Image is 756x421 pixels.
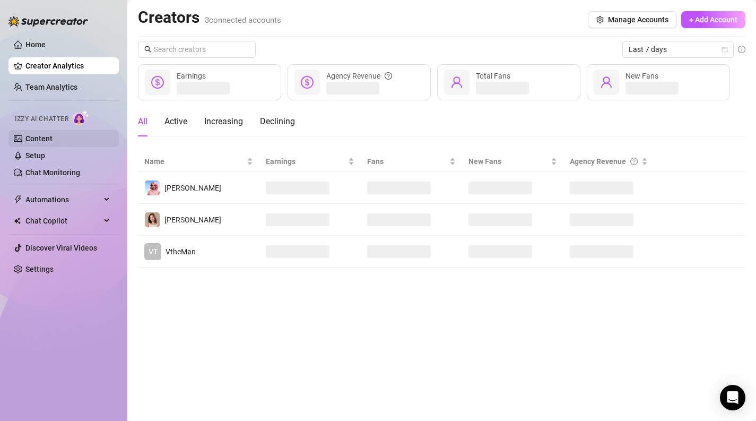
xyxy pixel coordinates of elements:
[151,76,164,89] span: dollar-circle
[164,115,187,128] div: Active
[73,110,89,125] img: AI Chatter
[154,44,241,55] input: Search creators
[588,11,677,28] button: Manage Accounts
[164,216,221,224] span: [PERSON_NAME]
[25,40,46,49] a: Home
[14,195,22,204] span: thunderbolt
[259,151,361,172] th: Earnings
[720,385,745,410] div: Open Intercom Messenger
[138,151,259,172] th: Name
[177,72,206,80] span: Earnings
[266,156,346,167] span: Earnings
[625,72,658,80] span: New Fans
[630,156,638,167] span: question-circle
[301,76,314,89] span: dollar-circle
[149,246,158,257] span: VT
[722,46,728,53] span: calendar
[25,212,101,229] span: Chat Copilot
[25,57,110,74] a: Creator Analytics
[361,151,462,172] th: Fans
[25,244,97,252] a: Discover Viral Videos
[14,217,21,225] img: Chat Copilot
[25,151,45,160] a: Setup
[600,76,613,89] span: user
[260,115,295,128] div: Declining
[326,70,392,82] div: Agency Revenue
[629,41,727,57] span: Last 7 days
[205,15,281,25] span: 3 connected accounts
[138,115,147,128] div: All
[145,212,160,227] img: Hanna
[138,7,281,28] h2: Creators
[689,15,737,24] span: + Add Account
[367,156,447,167] span: Fans
[25,134,53,143] a: Content
[145,181,160,195] img: Amanda
[166,247,196,256] span: VtheMan
[144,156,245,167] span: Name
[25,83,77,91] a: Team Analytics
[738,46,745,53] span: info-circle
[476,72,510,80] span: Total Fans
[8,16,88,27] img: logo-BBDzfeDw.svg
[25,191,101,208] span: Automations
[15,114,68,124] span: Izzy AI Chatter
[681,11,745,28] button: + Add Account
[608,15,668,24] span: Manage Accounts
[570,156,640,167] div: Agency Revenue
[468,156,549,167] span: New Fans
[385,70,392,82] span: question-circle
[596,16,604,23] span: setting
[144,46,152,53] span: search
[462,151,563,172] th: New Fans
[164,184,221,192] span: [PERSON_NAME]
[25,168,80,177] a: Chat Monitoring
[204,115,243,128] div: Increasing
[25,265,54,273] a: Settings
[450,76,463,89] span: user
